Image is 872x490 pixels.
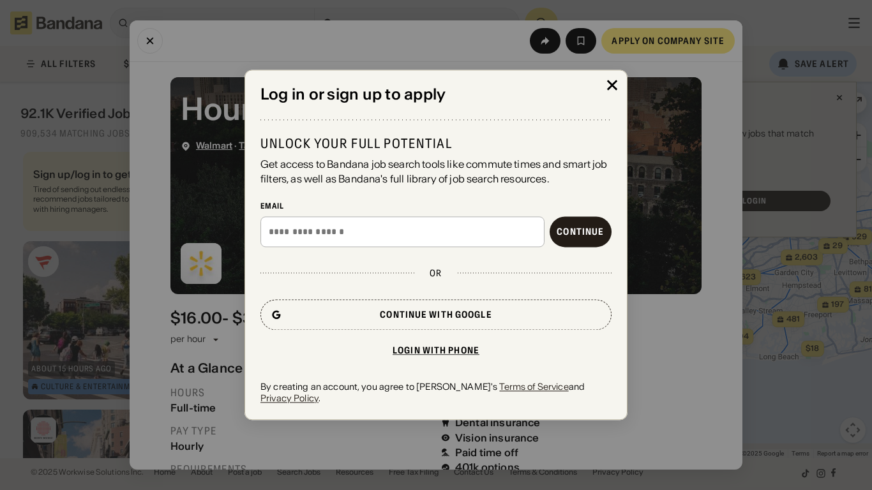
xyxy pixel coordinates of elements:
div: Continue [557,227,604,236]
div: Login with phone [393,346,479,355]
div: By creating an account, you agree to [PERSON_NAME]'s and . [260,381,612,404]
div: Continue with Google [380,310,492,319]
a: Terms of Service [499,381,568,392]
div: or [430,267,442,279]
div: Unlock your full potential [260,136,612,152]
div: Log in or sign up to apply [260,85,612,104]
div: Get access to Bandana job search tools like commute times and smart job filters, as well as Banda... [260,158,612,186]
div: Email [260,201,612,211]
a: Privacy Policy [260,392,319,404]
